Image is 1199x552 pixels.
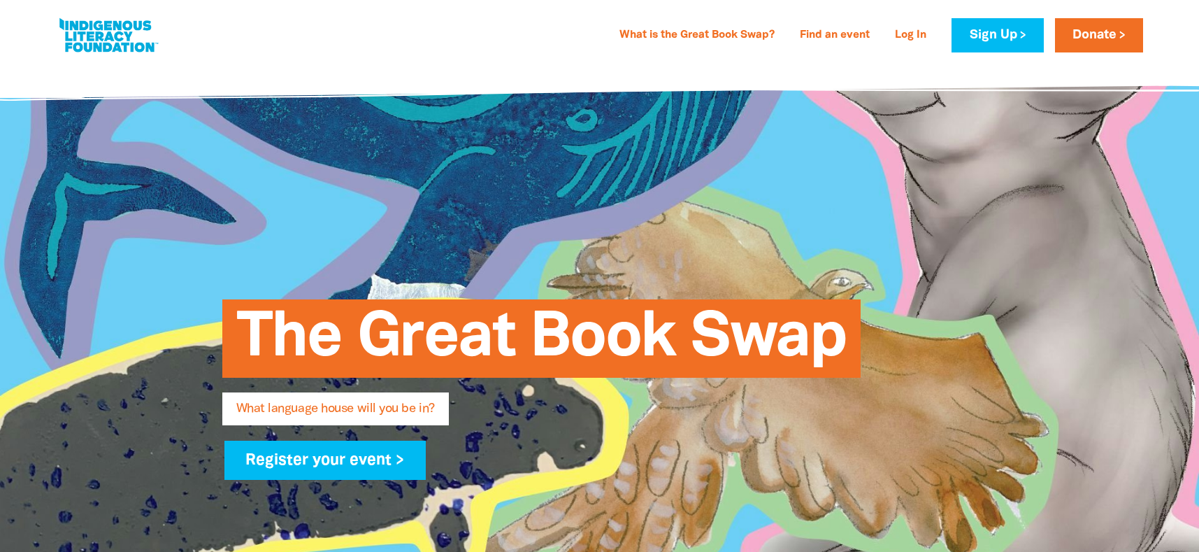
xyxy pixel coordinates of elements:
span: The Great Book Swap [236,310,847,378]
a: Find an event [791,24,878,47]
a: Sign Up [952,18,1043,52]
a: Log In [886,24,935,47]
a: Donate [1055,18,1143,52]
a: What is the Great Book Swap? [611,24,783,47]
a: Register your event > [224,441,426,480]
span: What language house will you be in? [236,403,435,425]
